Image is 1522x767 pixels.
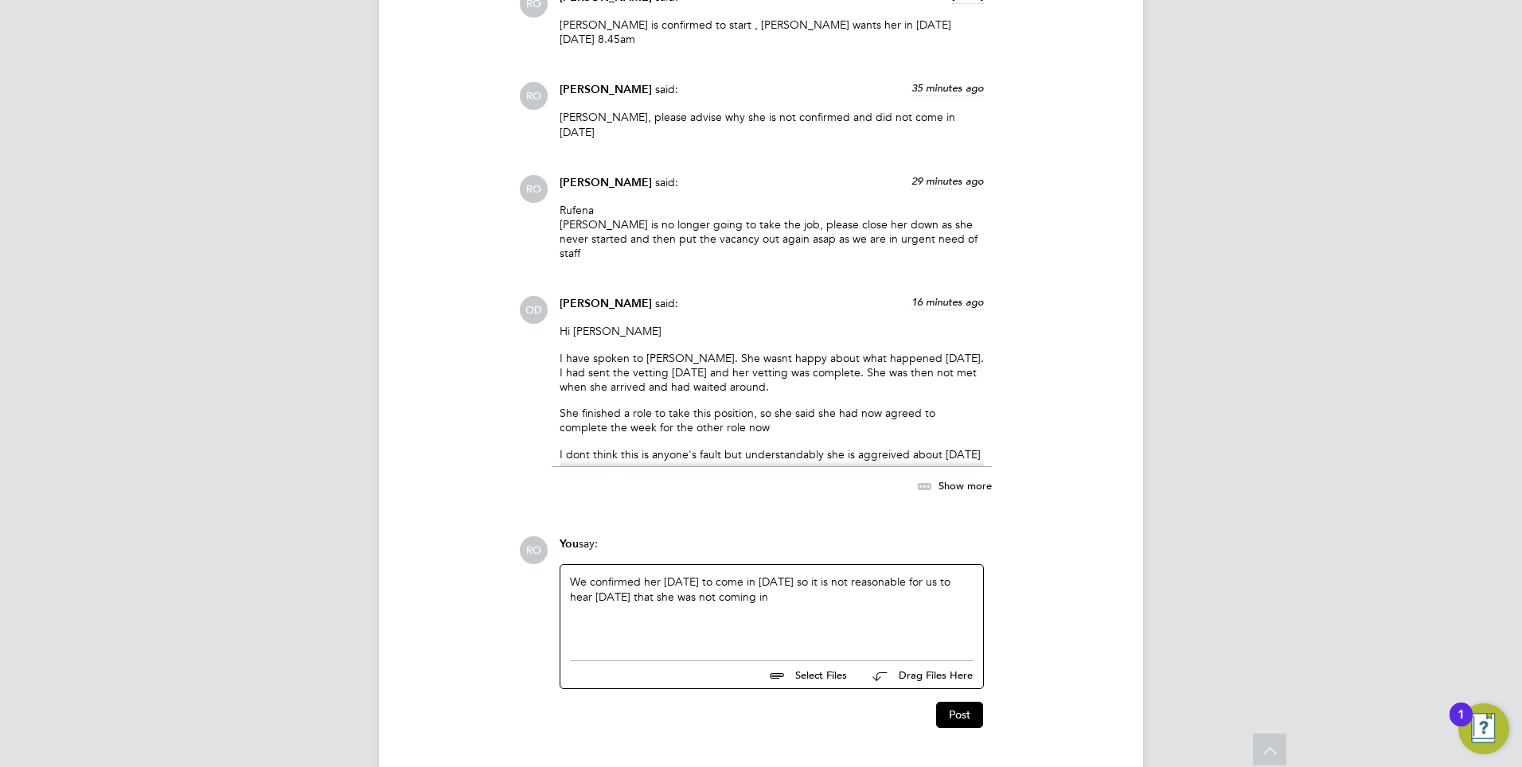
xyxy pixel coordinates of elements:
p: [PERSON_NAME] is confirmed to start , [PERSON_NAME] wants her in [DATE][DATE] 8.45am [560,18,984,46]
div: 1 [1458,714,1465,735]
span: [PERSON_NAME] [560,297,652,310]
span: said: [655,175,678,189]
p: Hi [PERSON_NAME] [560,324,984,338]
span: Show more [939,479,992,493]
span: RO [520,82,548,110]
span: [PERSON_NAME] [560,83,652,96]
span: 35 minutes ago [911,81,984,95]
span: RO [520,175,548,203]
span: You [560,537,579,551]
span: RO [520,536,548,564]
span: 16 minutes ago [911,295,984,309]
span: [PERSON_NAME] [560,176,652,189]
div: say: [560,536,984,564]
p: I dont think this is anyone's fault but understandably she is aggreived about [DATE] [560,447,984,461]
p: She finished a role to take this position, so she said she had now agreed to complete the week fo... [560,406,984,434]
div: We confirmed her [DATE] to come in [DATE] so it is not reasonable for us to hear [DATE] that she ... [570,574,974,643]
span: OD [520,296,548,324]
p: I have spoken to [PERSON_NAME]. She wasnt happy about what happened [DATE]. I had sent the vettin... [560,351,984,395]
p: Rufena [PERSON_NAME] is no longer going to take the job, please close her down as she never start... [560,203,984,261]
p: [PERSON_NAME], please advise why she is not confirmed and did not come in [DATE] [560,110,984,138]
button: Open Resource Center, 1 new notification [1458,703,1509,754]
span: said: [655,82,678,96]
button: Drag Files Here [860,659,974,692]
span: 29 minutes ago [911,174,984,188]
button: Post [936,702,983,727]
span: said: [655,296,678,310]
